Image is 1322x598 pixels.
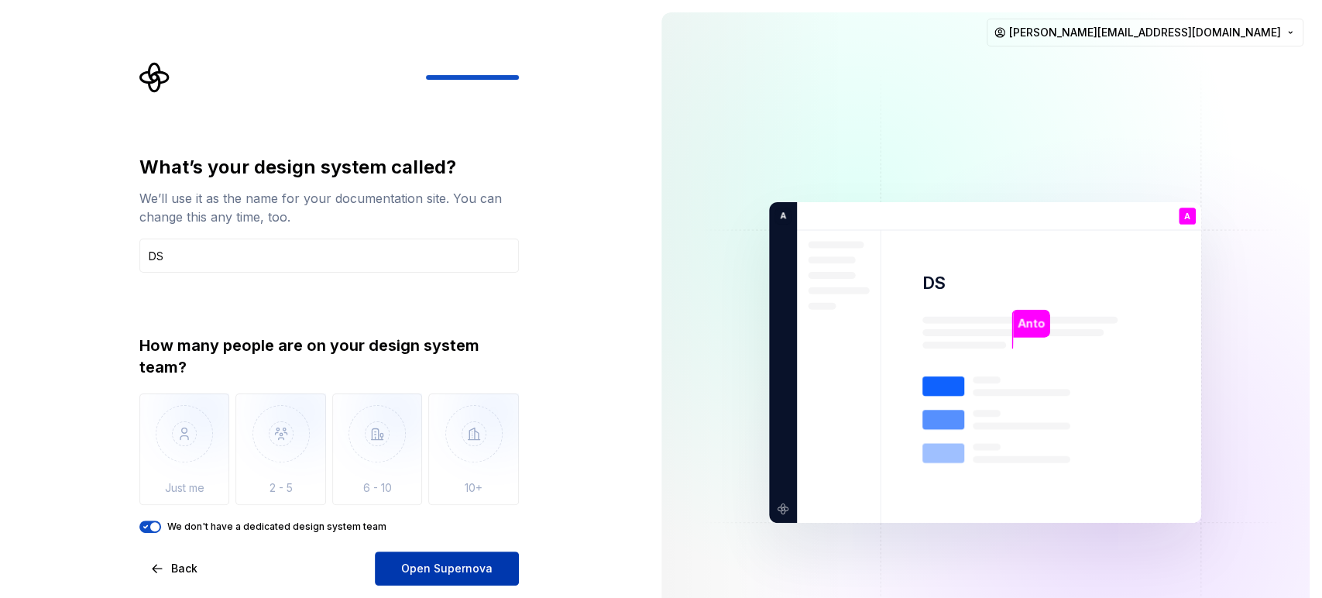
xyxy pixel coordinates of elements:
span: Open Supernova [401,561,493,576]
p: A [1184,212,1190,221]
div: How many people are on your design system team? [139,335,519,378]
button: Back [139,552,211,586]
button: Open Supernova [375,552,519,586]
p: DS [922,272,946,294]
span: [PERSON_NAME][EMAIL_ADDRESS][DOMAIN_NAME] [1009,25,1281,40]
svg: Supernova Logo [139,62,170,93]
button: [PERSON_NAME][EMAIL_ADDRESS][DOMAIN_NAME] [987,19,1303,46]
label: We don't have a dedicated design system team [167,521,386,533]
div: We’ll use it as the name for your documentation site. You can change this any time, too. [139,189,519,226]
p: A [774,209,786,223]
div: What’s your design system called? [139,155,519,180]
input: Design system name [139,239,519,273]
span: Back [171,561,197,576]
p: Anto [1018,315,1045,332]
